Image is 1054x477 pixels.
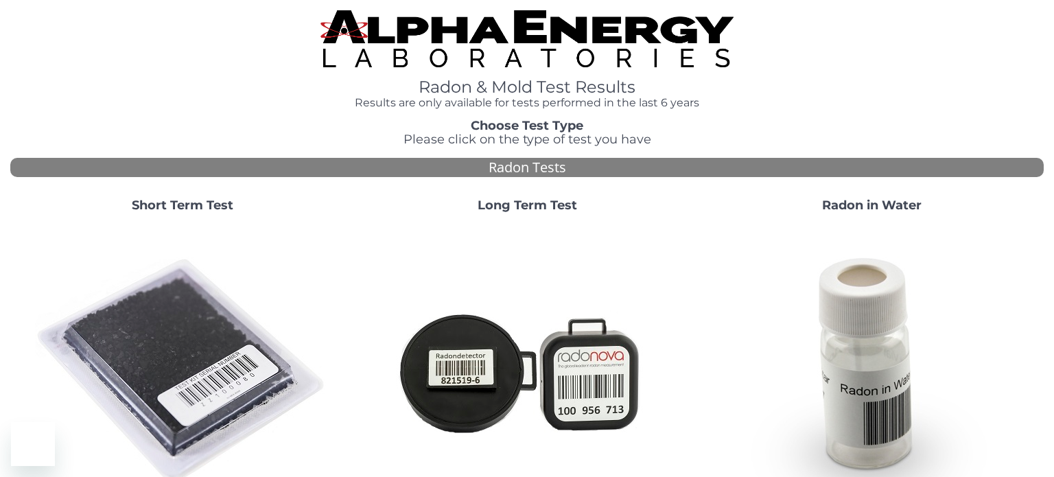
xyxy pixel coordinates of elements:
[320,97,734,109] h4: Results are only available for tests performed in the last 6 years
[132,198,233,213] strong: Short Term Test
[320,78,734,96] h1: Radon & Mold Test Results
[11,422,55,466] iframe: Button to launch messaging window
[320,10,734,67] img: TightCrop.jpg
[403,132,651,147] span: Please click on the type of test you have
[10,158,1044,178] div: Radon Tests
[471,118,583,133] strong: Choose Test Type
[822,198,922,213] strong: Radon in Water
[478,198,577,213] strong: Long Term Test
